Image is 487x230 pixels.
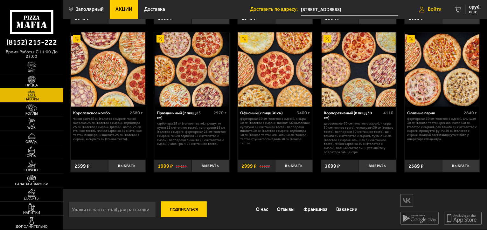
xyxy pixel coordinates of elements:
s: 2943 ₽ [176,164,187,169]
span: 3699 ₽ [325,164,340,169]
span: 2570 г [213,110,226,116]
img: Акционный [324,35,331,43]
input: Укажите ваш e-mail для рассылки [68,201,156,217]
a: АкционныйСлавные парни [405,32,480,107]
img: Акционный [157,35,164,43]
button: Выбрать [275,160,313,172]
img: Акционный [240,35,248,43]
p: Фермерская 30 см (толстое с сыром), Аль-Шам 30 см (тонкое тесто), [PERSON_NAME] 30 см (толстое с ... [407,117,477,141]
span: Доставка [144,7,165,12]
a: АкционныйКорпоративный (8 пицц 30 см) [321,32,396,107]
p: Деревенская 30 см (толстое с сыром), 4 сыра 30 см (тонкое тесто), Чикен Ранч 30 см (тонкое тесто)... [324,122,393,154]
a: АкционныйОфисный (7 пицц 30 см) [238,32,313,107]
div: Королевское комбо [73,111,128,115]
a: Отзывы [273,201,299,218]
button: Выбрать [359,160,396,172]
span: 0 шт. [469,10,481,14]
button: Выбрать [108,160,146,172]
button: Подписаться [161,201,207,217]
span: 1649 ₽ [74,16,90,21]
img: vk [401,195,413,206]
span: Мурманская область, Печенгский муниципальный округ, Строительная улица, 9 [301,4,398,16]
img: Королевское комбо [71,32,145,107]
img: Акционный [407,35,415,43]
span: 2599 ₽ [74,164,90,169]
img: Корпоративный (8 пицц 30 см) [322,32,396,107]
span: Доставить по адресу: [250,7,301,12]
button: Выбрать [442,160,480,172]
span: 1999 ₽ [158,164,173,169]
span: 0 руб. [469,5,481,10]
div: Славные парни [407,111,462,115]
button: Выбрать [191,160,229,172]
img: Праздничный (7 пицц 25 см) [155,32,229,107]
a: Вакансии [332,201,362,218]
span: 4110 [383,110,393,116]
span: 2999 ₽ [241,164,257,169]
div: Офисный (7 пицц 30 см) [240,111,295,115]
img: Офисный (7 пицц 30 см) [238,32,312,107]
span: 2840 г [464,110,477,116]
span: Войти [428,7,442,12]
img: Акционный [73,35,81,43]
span: Акции [115,7,132,12]
span: 3400 г [297,110,310,116]
div: Праздничный (7 пицц 25 см) [157,111,212,120]
span: 1633 ₽ [158,16,173,21]
div: Корпоративный (8 пицц 30 см) [324,111,382,120]
p: Карбонара 25 см (тонкое тесто), Прошутто Фунги 25 см (тонкое тесто), Пепперони 25 см (толстое с с... [157,122,226,146]
img: Славные парни [405,32,479,107]
input: Ваш адрес доставки [301,4,398,16]
span: 2039 ₽ [408,16,424,21]
p: Фермерская 30 см (толстое с сыром), 4 сыра 30 см (толстое с сыром), Пикантный цыплёнок сулугуни 3... [240,117,310,145]
a: Франшиза [299,201,332,218]
a: АкционныйПраздничный (7 пицц 25 см) [154,32,229,107]
a: О нас [251,201,273,218]
span: 2389 ₽ [408,164,424,169]
s: 4693 ₽ [259,164,270,169]
span: Заполярный [76,7,104,12]
span: 2680 г [130,110,143,116]
span: 1549 ₽ [241,16,257,21]
span: 1904 ₽ [325,16,340,21]
p: Чикен Ранч 25 см (толстое с сыром), Чикен Барбекю 25 см (толстое с сыром), Карбонара 25 см (толст... [73,117,143,141]
a: АкционныйКоролевское комбо [71,32,146,107]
